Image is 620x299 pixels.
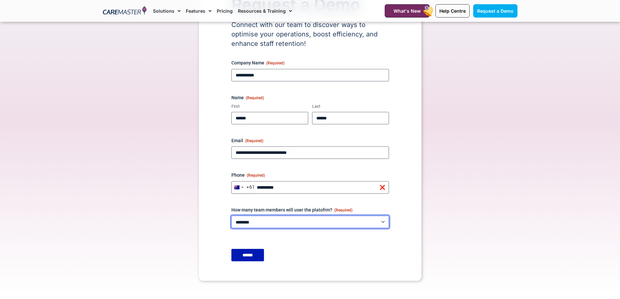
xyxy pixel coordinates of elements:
img: CareMaster Logo [103,6,147,16]
span: (Required) [266,61,284,65]
div: +61 [246,185,255,190]
a: What's New [385,4,430,18]
span: (Required) [246,96,264,100]
span: (Required) [245,139,263,143]
legend: Name [231,94,264,101]
label: Company Name [231,60,389,66]
label: How many team members will user the platofrm? [231,207,389,213]
a: Help Centre [435,4,470,18]
label: First [231,103,308,110]
a: Request a Demo [473,4,517,18]
p: Connect with our team to discover ways to optimise your operations, boost efficiency, and enhance... [231,20,389,48]
span: Request a Demo [477,8,514,14]
span: (Required) [247,173,265,178]
label: Phone [231,172,389,178]
label: Last [312,103,389,110]
span: What's New [393,8,421,14]
span: (Required) [334,208,352,212]
span: Help Centre [439,8,466,14]
button: Selected country [232,181,255,194]
label: Email [231,137,389,144]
